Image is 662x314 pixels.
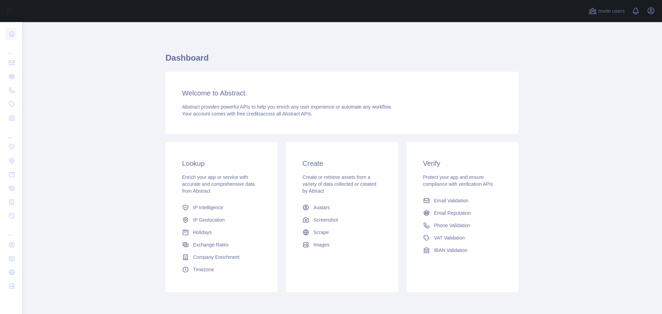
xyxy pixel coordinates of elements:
span: Your account comes with across all Abstract APIs. [182,111,312,117]
span: IP Geolocation [193,216,225,223]
a: Images [300,239,384,251]
button: Invite users [587,6,626,17]
span: Timezone [193,266,214,273]
a: IBAN Validation [420,244,505,256]
span: Company Enrichment [193,254,240,261]
h3: Verify [423,159,502,168]
a: IP Geolocation [179,214,264,226]
span: Email Reputation [434,210,471,216]
span: Create or retrieve assets from a variety of data collected or created by Abtract [302,174,376,194]
a: Screenshot [300,214,384,226]
span: Scrape [313,229,329,236]
span: Enrich your app or service with accurate and comprehensive data from Abstract [182,174,255,194]
span: Images [313,241,329,248]
a: Company Enrichment [179,251,264,263]
a: Email Validation [420,194,505,207]
span: free credits [237,111,261,117]
span: Exchange Rates [193,241,229,248]
span: Abstract provides powerful APIs to help you enrich any user experience or automate any workflow. [182,104,392,110]
span: Avatars [313,204,330,211]
span: VAT Validation [434,234,465,241]
a: Exchange Rates [179,239,264,251]
div: ... [6,223,17,237]
a: Scrape [300,226,384,239]
a: Email Reputation [420,207,505,219]
span: Email Validation [434,197,468,204]
span: Protect your app and ensure compliance with verification APIs [423,174,493,187]
span: Screenshot [313,216,338,223]
span: Phone Validation [434,222,470,229]
span: IP Intelligence [193,204,223,211]
a: VAT Validation [420,232,505,244]
a: Avatars [300,201,384,214]
span: Invite users [598,7,625,15]
span: Holidays [193,229,212,236]
a: Timezone [179,263,264,276]
h1: Dashboard [165,52,519,69]
span: IBAN Validation [434,247,468,254]
a: Holidays [179,226,264,239]
h3: Welcome to Abstract. [182,88,502,98]
div: ... [6,41,17,55]
a: IP Intelligence [179,201,264,214]
div: ... [6,125,17,139]
h3: Create [302,159,381,168]
h3: Lookup [182,159,261,168]
a: Phone Validation [420,219,505,232]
